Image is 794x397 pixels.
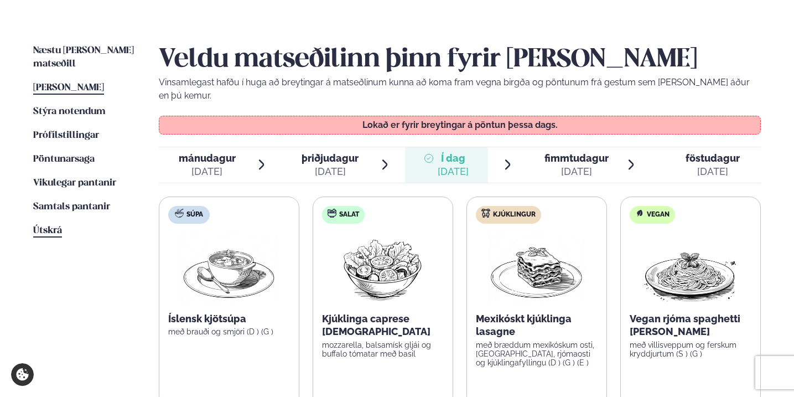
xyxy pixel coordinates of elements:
a: Útskrá [33,224,62,238]
div: [DATE] [438,165,469,178]
span: Í dag [438,152,469,165]
p: Mexikóskt kjúklinga lasagne [476,312,598,339]
span: [PERSON_NAME] [33,83,104,92]
span: þriðjudagur [302,152,359,164]
h2: Veldu matseðilinn þinn fyrir [PERSON_NAME] [159,44,761,75]
span: föstudagur [686,152,740,164]
img: Lasagna.png [488,233,585,303]
img: Soup.png [180,233,278,303]
a: Næstu [PERSON_NAME] matseðill [33,44,137,71]
span: Kjúklingur [493,210,536,219]
a: Prófílstillingar [33,129,99,142]
a: Stýra notendum [33,105,106,118]
div: [DATE] [544,165,609,178]
img: Spagetti.png [642,233,739,303]
img: Salad.png [334,233,432,303]
p: Vegan rjóma spaghetti [PERSON_NAME] [630,312,751,339]
p: með brauði og smjöri (D ) (G ) [168,327,290,336]
span: Útskrá [33,226,62,235]
a: Vikulegar pantanir [33,177,116,190]
p: með bræddum mexíkóskum osti, [GEOGRAPHIC_DATA], rjómaosti og kjúklingafyllingu (D ) (G ) (E ) [476,341,598,367]
span: Vikulegar pantanir [33,178,116,188]
p: Vinsamlegast hafðu í huga að breytingar á matseðlinum kunna að koma fram vegna birgða og pöntunum... [159,76,761,102]
p: Íslensk kjötsúpa [168,312,290,326]
div: [DATE] [302,165,359,178]
span: mánudagur [179,152,236,164]
span: fimmtudagur [544,152,609,164]
p: Kjúklinga caprese [DEMOGRAPHIC_DATA] [322,312,444,339]
span: Næstu [PERSON_NAME] matseðill [33,46,134,69]
span: Vegan [647,210,670,219]
img: chicken.svg [481,209,490,218]
div: [DATE] [686,165,740,178]
a: Cookie settings [11,363,34,386]
a: Samtals pantanir [33,200,110,214]
span: Súpa [186,210,203,219]
span: Stýra notendum [33,107,106,116]
span: Prófílstillingar [33,131,99,140]
a: Pöntunarsaga [33,153,95,166]
a: [PERSON_NAME] [33,81,104,95]
div: [DATE] [179,165,236,178]
img: salad.svg [328,209,336,218]
img: soup.svg [175,209,184,218]
p: með villisveppum og ferskum kryddjurtum (S ) (G ) [630,341,751,358]
p: Lokað er fyrir breytingar á pöntun þessa dags. [170,121,749,130]
p: mozzarella, balsamísk gljái og buffalo tómatar með basil [322,341,444,358]
span: Salat [339,210,359,219]
span: Samtals pantanir [33,202,110,212]
img: Vegan.svg [635,209,644,218]
span: Pöntunarsaga [33,154,95,164]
